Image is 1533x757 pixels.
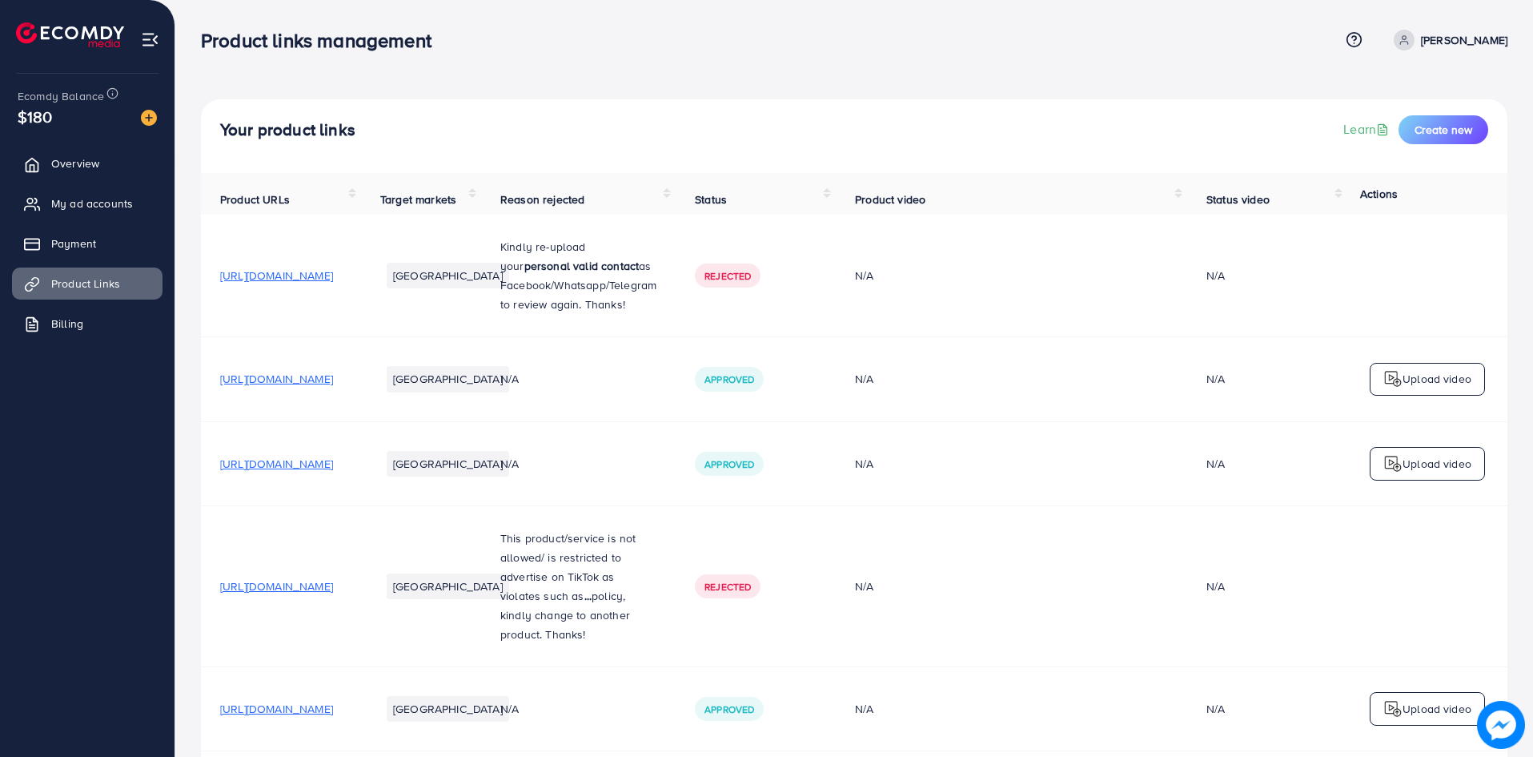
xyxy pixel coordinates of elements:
span: Approved [704,372,754,386]
span: Actions [1360,186,1398,202]
strong: ... [584,588,592,604]
span: [URL][DOMAIN_NAME] [220,371,333,387]
span: Kindly re-upload your [500,239,586,274]
div: N/A [855,268,1168,284]
img: logo [16,22,124,47]
div: N/A [1206,578,1225,594]
span: Product Links [51,276,120,292]
span: This product/service is not allowed/ is restricted to advertise on TikTok as violates such as [500,530,636,604]
span: Rejected [704,269,751,283]
span: as Facebook/Whatsapp/Telegram to review again. Thanks! [500,258,656,312]
span: Approved [704,703,754,716]
div: N/A [855,701,1168,717]
span: [URL][DOMAIN_NAME] [220,578,333,594]
span: Create new [1415,122,1472,138]
span: Status [695,191,727,207]
a: Payment [12,228,163,260]
span: Rejected [704,580,751,594]
li: [GEOGRAPHIC_DATA] [387,366,509,392]
div: N/A [1206,456,1225,472]
p: [PERSON_NAME] [1421,30,1507,50]
span: N/A [500,701,519,717]
span: Ecomdy Balance [18,88,104,104]
div: N/A [1206,701,1225,717]
li: [GEOGRAPHIC_DATA] [387,263,509,288]
span: Product video [855,191,925,207]
span: [URL][DOMAIN_NAME] [220,701,333,717]
a: Learn [1343,120,1392,139]
h3: Product links management [201,29,444,52]
span: Product URLs [220,191,290,207]
img: logo [1383,699,1403,719]
li: [GEOGRAPHIC_DATA] [387,451,509,477]
span: policy, kindly change to another product. Thanks! [500,588,630,642]
div: N/A [855,456,1168,472]
span: Payment [51,236,96,252]
img: logo [1383,454,1403,473]
span: Billing [51,316,83,332]
li: [GEOGRAPHIC_DATA] [387,696,509,722]
a: My ad accounts [12,187,163,219]
span: Target markets [380,191,456,207]
span: Overview [51,155,99,171]
div: N/A [855,371,1168,387]
div: N/A [1206,268,1225,284]
strong: personal valid contact [524,258,640,274]
a: Billing [12,308,163,340]
span: N/A [500,456,519,472]
img: image [1477,701,1525,749]
span: [URL][DOMAIN_NAME] [220,268,333,284]
span: [URL][DOMAIN_NAME] [220,456,333,472]
div: N/A [855,578,1168,594]
button: Create new [1399,115,1488,144]
a: [PERSON_NAME] [1387,30,1507,50]
p: Upload video [1403,699,1471,719]
img: menu [141,30,159,49]
p: Upload video [1403,454,1471,473]
h4: Your product links [220,120,355,140]
a: Overview [12,147,163,179]
span: Approved [704,457,754,471]
a: Product Links [12,268,163,300]
img: image [141,110,157,126]
li: [GEOGRAPHIC_DATA] [387,574,509,599]
span: $180 [18,105,53,128]
span: N/A [500,371,519,387]
span: My ad accounts [51,195,133,211]
div: N/A [1206,371,1225,387]
img: logo [1383,369,1403,389]
span: Status video [1206,191,1270,207]
p: Upload video [1403,369,1471,389]
span: Reason rejected [500,191,584,207]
